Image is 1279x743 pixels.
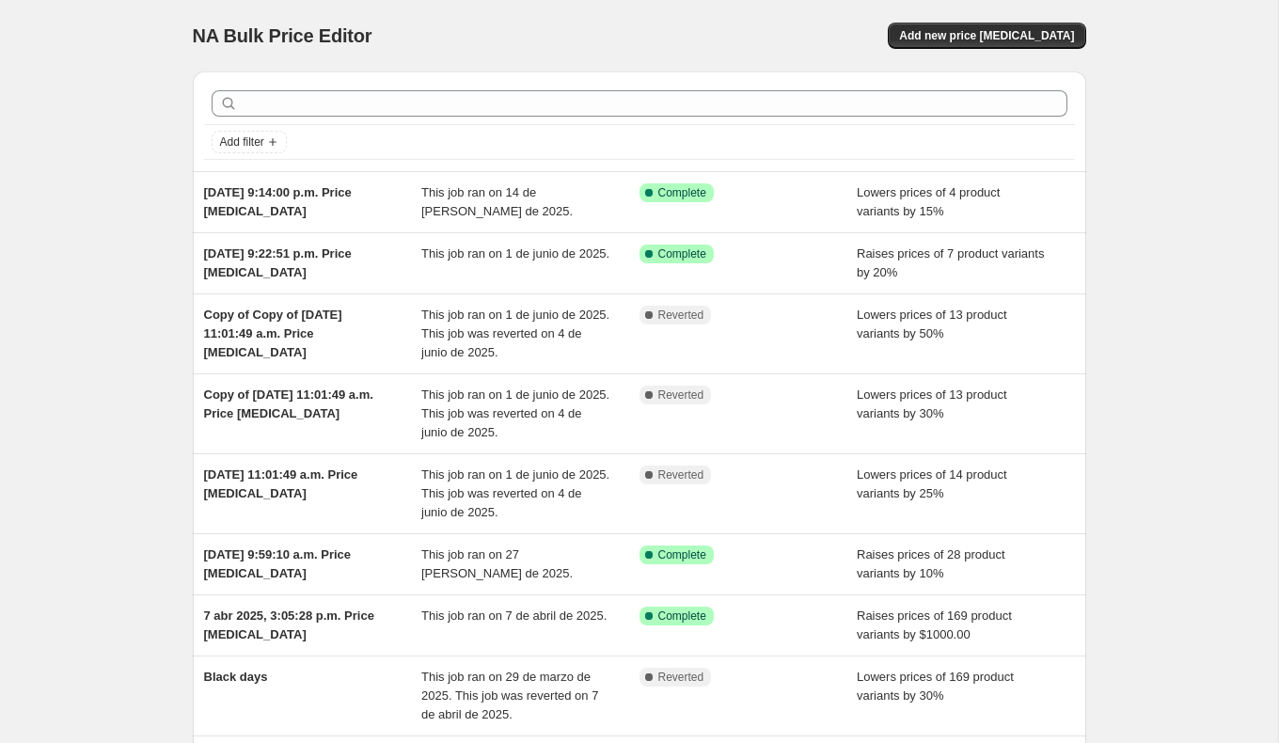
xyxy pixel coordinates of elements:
span: Lowers prices of 14 product variants by 25% [857,467,1007,500]
span: This job ran on 14 de [PERSON_NAME] de 2025. [421,185,573,218]
span: Complete [658,609,706,624]
span: Reverted [658,387,704,403]
span: Add new price [MEDICAL_DATA] [899,28,1074,43]
span: NA Bulk Price Editor [193,25,372,46]
button: Add filter [212,131,287,153]
span: Reverted [658,467,704,482]
span: Raises prices of 169 product variants by $1000.00 [857,609,1012,641]
span: Lowers prices of 4 product variants by 15% [857,185,1000,218]
span: Raises prices of 28 product variants by 10% [857,547,1005,580]
span: This job ran on 29 de marzo de 2025. This job was reverted on 7 de abril de 2025. [421,670,598,721]
span: Reverted [658,670,704,685]
span: Reverted [658,308,704,323]
span: This job ran on 7 de abril de 2025. [421,609,607,623]
span: Complete [658,547,706,562]
span: [DATE] 11:01:49 a.m. Price [MEDICAL_DATA] [204,467,358,500]
span: Black days [204,670,268,684]
span: [DATE] 9:22:51 p.m. Price [MEDICAL_DATA] [204,246,352,279]
span: [DATE] 9:14:00 p.m. Price [MEDICAL_DATA] [204,185,352,218]
span: This job ran on 27 [PERSON_NAME] de 2025. [421,547,573,580]
button: Add new price [MEDICAL_DATA] [888,23,1085,49]
span: This job ran on 1 de junio de 2025. [421,246,609,261]
span: 7 abr 2025, 3:05:28 p.m. Price [MEDICAL_DATA] [204,609,374,641]
span: Raises prices of 7 product variants by 20% [857,246,1044,279]
span: Copy of [DATE] 11:01:49 a.m. Price [MEDICAL_DATA] [204,387,373,420]
span: This job ran on 1 de junio de 2025. This job was reverted on 4 de junio de 2025. [421,308,609,359]
span: Lowers prices of 169 product variants by 30% [857,670,1014,703]
span: [DATE] 9:59:10 a.m. Price [MEDICAL_DATA] [204,547,352,580]
span: Complete [658,185,706,200]
span: Lowers prices of 13 product variants by 30% [857,387,1007,420]
span: Complete [658,246,706,261]
span: This job ran on 1 de junio de 2025. This job was reverted on 4 de junio de 2025. [421,467,609,519]
span: This job ran on 1 de junio de 2025. This job was reverted on 4 de junio de 2025. [421,387,609,439]
span: Copy of Copy of [DATE] 11:01:49 a.m. Price [MEDICAL_DATA] [204,308,342,359]
span: Add filter [220,134,264,150]
span: Lowers prices of 13 product variants by 50% [857,308,1007,340]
